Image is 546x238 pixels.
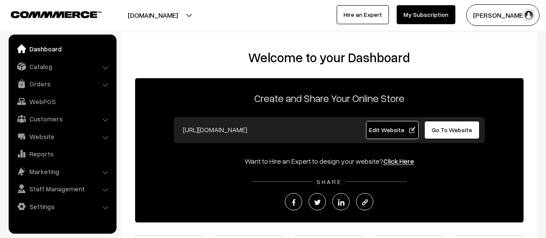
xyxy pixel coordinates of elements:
[11,94,114,109] a: WebPOS
[397,5,455,24] a: My Subscription
[312,178,346,185] span: SHARE
[432,126,472,133] span: Go To Website
[11,41,114,57] a: Dashboard
[11,76,114,92] a: Orders
[135,156,524,166] div: Want to Hire an Expert to design your website?
[11,199,114,214] a: Settings
[11,129,114,144] a: Website
[98,4,208,26] button: [DOMAIN_NAME]
[522,9,535,22] img: user
[424,121,480,139] a: Go To Website
[11,181,114,197] a: Staff Management
[11,59,114,74] a: Catalog
[11,9,86,19] a: COMMMERCE
[466,4,540,26] button: [PERSON_NAME]
[129,50,529,65] h2: Welcome to your Dashboard
[337,5,389,24] a: Hire an Expert
[11,146,114,162] a: Reports
[383,157,414,165] a: Click Here
[11,164,114,179] a: Marketing
[366,121,419,139] a: Edit Website
[135,90,524,106] p: Create and Share Your Online Store
[11,111,114,127] a: Customers
[369,126,415,133] span: Edit Website
[11,11,101,18] img: COMMMERCE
